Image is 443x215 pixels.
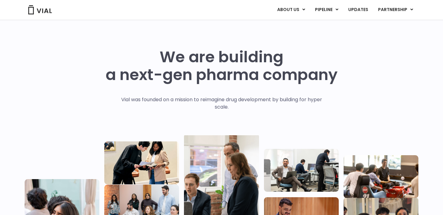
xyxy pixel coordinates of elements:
[344,155,418,198] img: Group of people playing whirlyball
[272,5,310,15] a: ABOUT USMenu Toggle
[310,5,343,15] a: PIPELINEMenu Toggle
[28,5,52,14] img: Vial Logo
[264,149,339,192] img: Three people working in an office
[373,5,418,15] a: PARTNERSHIPMenu Toggle
[115,96,329,111] p: Vial was founded on a mission to reimagine drug development by building for hyper scale.
[343,5,373,15] a: UPDATES
[106,48,337,84] h1: We are building a next-gen pharma company
[104,141,179,184] img: Two people looking at a paper talking.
